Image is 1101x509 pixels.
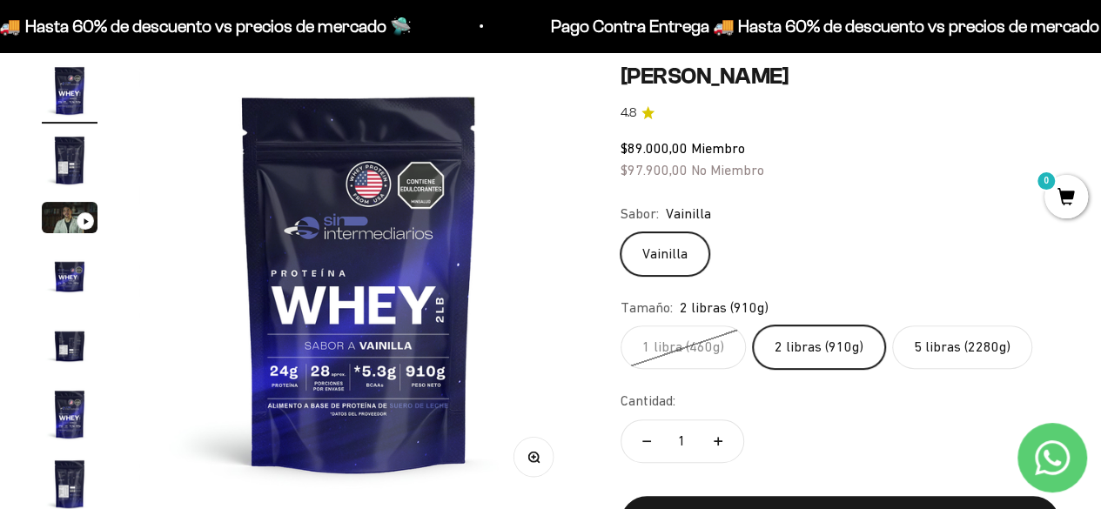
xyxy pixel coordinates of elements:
[621,104,1059,123] a: 4.84.8 de 5.0 estrellas
[21,28,360,68] p: ¿Qué te haría sentir más seguro de comprar este producto?
[21,187,360,218] div: Un video del producto
[139,63,579,502] img: Proteína Whey - Vainilla
[693,420,743,462] button: Aumentar cantidad
[21,152,360,183] div: Una promoción especial
[666,203,711,225] span: Vainilla
[42,386,97,442] img: Proteína Whey - Vainilla
[1036,171,1057,191] mark: 0
[621,203,659,225] legend: Sabor:
[691,140,745,156] span: Miembro
[621,390,675,412] label: Cantidad:
[621,104,636,123] span: 4.8
[21,83,360,113] div: Más información sobre los ingredientes
[621,63,1059,90] h1: [PERSON_NAME]
[42,132,97,188] img: Proteína Whey - Vainilla
[680,297,769,319] span: 2 libras (910g)
[42,386,97,447] button: Ir al artículo 6
[691,162,764,177] span: No Miembro
[42,317,97,378] button: Ir al artículo 5
[42,317,97,372] img: Proteína Whey - Vainilla
[42,63,97,124] button: Ir al artículo 1
[21,222,360,252] div: Un mejor precio
[42,247,97,303] img: Proteína Whey - Vainilla
[42,247,97,308] button: Ir al artículo 4
[621,420,672,462] button: Reducir cantidad
[42,202,97,238] button: Ir al artículo 3
[1044,189,1088,208] a: 0
[621,297,673,319] legend: Tamaño:
[21,117,360,148] div: Reseñas de otros clientes
[621,140,688,156] span: $89.000,00
[42,63,97,118] img: Proteína Whey - Vainilla
[42,132,97,193] button: Ir al artículo 2
[621,162,688,177] span: $97.900,00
